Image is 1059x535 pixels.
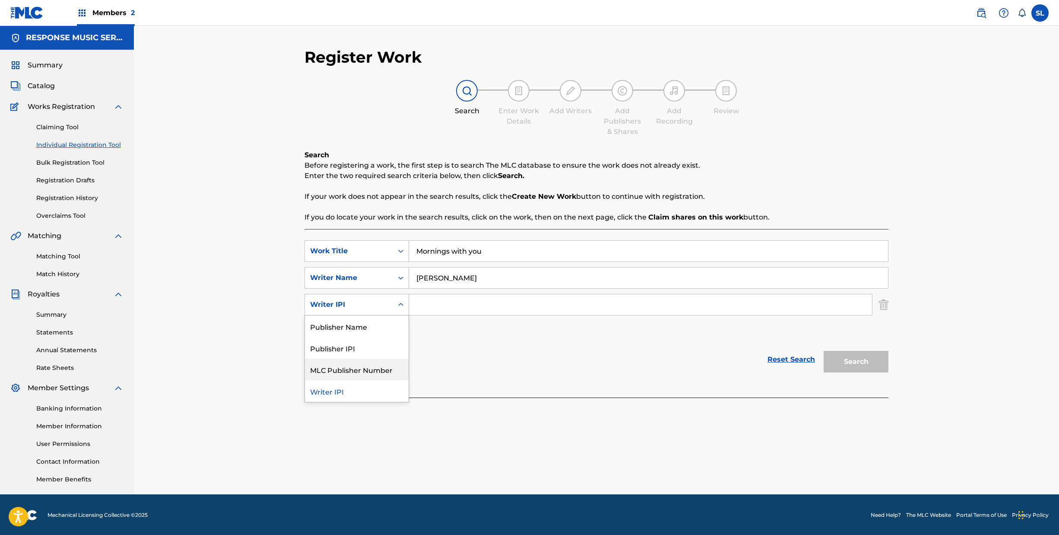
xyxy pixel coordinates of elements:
[36,176,124,185] a: Registration Drafts
[10,6,44,19] img: MLC Logo
[113,102,124,112] img: expand
[462,86,472,96] img: step indicator icon for Search
[1018,9,1026,17] div: Notifications
[497,106,540,127] div: Enter Work Details
[36,158,124,167] a: Bulk Registration Tool
[669,86,679,96] img: step indicator icon for Add Recording
[10,81,55,91] a: CatalogCatalog
[10,289,21,299] img: Royalties
[304,240,888,377] form: Search Form
[36,194,124,203] a: Registration History
[906,511,951,519] a: The MLC Website
[36,211,124,220] a: Overclaims Tool
[1016,494,1059,535] iframe: Chat Widget
[976,8,986,18] img: search
[973,4,990,22] a: Public Search
[871,511,901,519] a: Need Help?
[653,106,696,127] div: Add Recording
[36,252,124,261] a: Matching Tool
[10,33,21,43] img: Accounts
[36,439,124,449] a: User Permissions
[28,102,95,112] span: Works Registration
[304,160,888,171] p: Before registering a work, the first step is to search The MLC database to ensure the work does n...
[1018,502,1024,528] div: Dra
[879,294,888,315] img: Delete Criterion
[512,192,576,201] strong: Create New Work
[304,171,888,181] p: Enter the two required search criteria below, then click
[36,310,124,319] a: Summary
[26,33,124,43] h5: RESPONSE MUSIC SERVICES
[36,328,124,337] a: Statements
[310,246,388,256] div: Work Title
[565,86,576,96] img: step indicator icon for Add Writers
[305,380,409,402] div: Writer IPI
[36,422,124,431] a: Member Information
[36,270,124,279] a: Match History
[10,81,21,91] img: Catalog
[131,9,135,17] span: 2
[113,383,124,393] img: expand
[28,231,61,241] span: Matching
[10,510,37,520] img: logo
[305,337,409,359] div: Publisher IPI
[10,102,22,112] img: Works Registration
[648,213,743,221] strong: Claim shares on this work
[10,60,63,70] a: SummarySummary
[305,359,409,380] div: MLC Publisher Number
[36,475,124,484] a: Member Benefits
[77,8,87,18] img: Top Rightsholders
[1031,4,1049,22] div: User Menu
[999,8,1009,18] img: help
[10,60,21,70] img: Summary
[36,404,124,413] a: Banking Information
[36,140,124,150] a: Individual Registration Tool
[92,8,135,18] span: Members
[304,151,329,159] b: Search
[36,457,124,466] a: Contact Information
[28,289,60,299] span: Royalties
[549,106,592,116] div: Add Writers
[498,172,524,180] strong: Search.
[617,86,628,96] img: step indicator icon for Add Publishers & Shares
[36,363,124,373] a: Rate Sheets
[113,289,124,299] img: expand
[36,346,124,355] a: Annual Statements
[995,4,1012,22] div: Help
[1016,494,1059,535] div: Chatt-widget
[36,123,124,132] a: Claiming Tool
[704,106,748,116] div: Review
[310,273,388,283] div: Writer Name
[305,315,409,337] div: Publisher Name
[721,86,731,96] img: step indicator icon for Review
[445,106,488,116] div: Search
[310,299,388,310] div: Writer IPI
[304,191,888,202] p: If your work does not appear in the search results, click the button to continue with registration.
[28,383,89,393] span: Member Settings
[514,86,524,96] img: step indicator icon for Enter Work Details
[48,511,148,519] span: Mechanical Licensing Collective © 2025
[601,106,644,137] div: Add Publishers & Shares
[10,383,21,393] img: Member Settings
[28,60,63,70] span: Summary
[304,212,888,223] p: If you do locate your work in the search results, click on the work, then on the next page, click...
[304,48,422,67] h2: Register Work
[10,231,21,241] img: Matching
[1012,511,1049,519] a: Privacy Policy
[28,81,55,91] span: Catalog
[956,511,1007,519] a: Portal Terms of Use
[113,231,124,241] img: expand
[763,350,819,369] a: Reset Search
